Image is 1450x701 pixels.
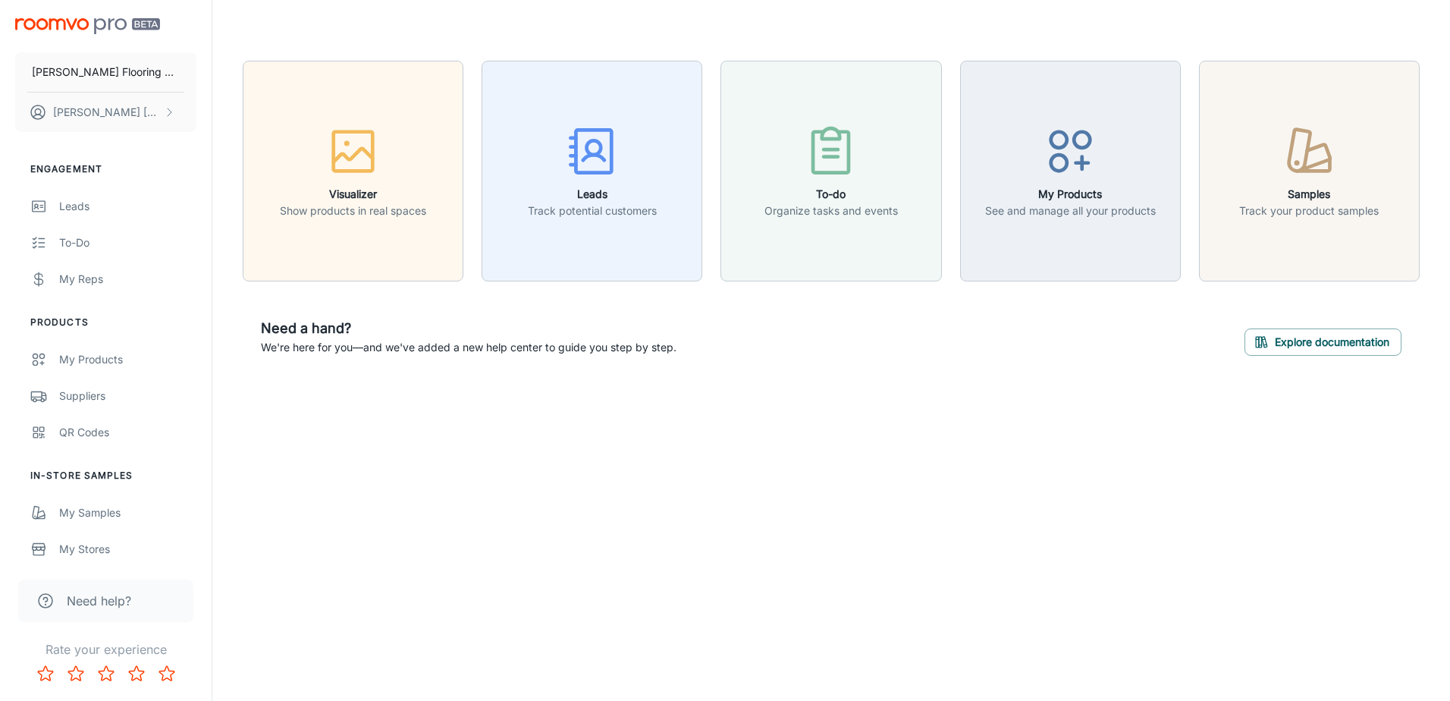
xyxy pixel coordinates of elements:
[59,424,196,441] div: QR Codes
[482,61,702,281] button: LeadsTrack potential customers
[482,162,702,178] a: LeadsTrack potential customers
[764,186,898,203] h6: To-do
[1199,162,1420,178] a: SamplesTrack your product samples
[960,162,1181,178] a: My ProductsSee and manage all your products
[720,162,941,178] a: To-doOrganize tasks and events
[1199,61,1420,281] button: SamplesTrack your product samples
[59,271,196,288] div: My Reps
[985,186,1156,203] h6: My Products
[59,234,196,251] div: To-do
[59,388,196,404] div: Suppliers
[261,318,676,339] h6: Need a hand?
[53,104,160,121] p: [PERSON_NAME] [PERSON_NAME]
[261,339,676,356] p: We're here for you—and we've added a new help center to guide you step by step.
[243,61,463,281] button: VisualizerShow products in real spaces
[960,61,1181,281] button: My ProductsSee and manage all your products
[1239,203,1379,219] p: Track your product samples
[985,203,1156,219] p: See and manage all your products
[1239,186,1379,203] h6: Samples
[1244,328,1401,356] button: Explore documentation
[764,203,898,219] p: Organize tasks and events
[15,93,196,132] button: [PERSON_NAME] [PERSON_NAME]
[32,64,180,80] p: [PERSON_NAME] Flooring Stores
[528,203,657,219] p: Track potential customers
[15,18,160,34] img: Roomvo PRO Beta
[15,52,196,92] button: [PERSON_NAME] Flooring Stores
[59,198,196,215] div: Leads
[1244,334,1401,349] a: Explore documentation
[528,186,657,203] h6: Leads
[720,61,941,281] button: To-doOrganize tasks and events
[280,203,426,219] p: Show products in real spaces
[59,351,196,368] div: My Products
[280,186,426,203] h6: Visualizer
